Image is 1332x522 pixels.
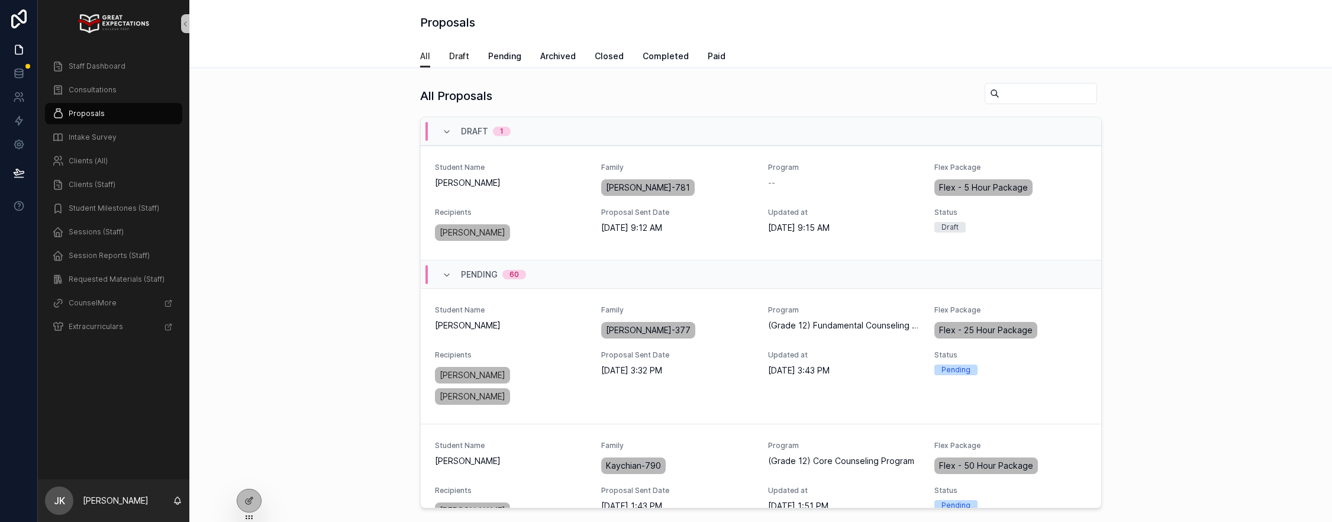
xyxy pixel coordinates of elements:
span: [PERSON_NAME] [435,455,588,467]
a: [PERSON_NAME] [435,388,510,405]
span: [PERSON_NAME] [440,369,505,381]
span: Program [768,163,921,172]
span: All [420,50,430,62]
span: Recipients [435,486,588,495]
span: Pending [461,269,498,281]
a: Clients (All) [45,150,182,172]
span: Pending [488,50,521,62]
a: Closed [595,46,624,69]
span: Flex - 25 Hour Package [939,324,1033,336]
span: Staff Dashboard [69,62,125,71]
span: JK [54,494,65,508]
div: Draft [941,222,959,233]
span: Flex - 5 Hour Package [939,182,1028,194]
a: Clients (Staff) [45,174,182,195]
a: Intake Survey [45,127,182,148]
span: Flex Package [934,163,1087,172]
span: [DATE] 9:15 AM [768,222,921,234]
h1: All Proposals [420,88,492,104]
span: Session Reports (Staff) [69,251,150,260]
span: [PERSON_NAME]-377 [606,324,691,336]
span: Flex Package [934,441,1087,450]
a: [PERSON_NAME] [435,367,510,384]
a: Requested Materials (Staff) [45,269,182,290]
span: Family [601,441,754,450]
span: [PERSON_NAME] [435,177,588,189]
span: Proposal Sent Date [601,350,754,360]
a: Student Milestones (Staff) [45,198,182,219]
span: Status [934,486,1087,495]
span: Sessions (Staff) [69,227,124,237]
span: (Grade 12) Core Counseling Program [768,455,914,467]
span: Updated at [768,350,921,360]
span: -- [768,177,775,189]
a: Completed [643,46,689,69]
span: Family [601,163,754,172]
span: Flex Package [934,305,1087,315]
span: Archived [540,50,576,62]
h1: Proposals [420,14,475,31]
span: Student Name [435,163,588,172]
a: Student Name[PERSON_NAME]Family[PERSON_NAME]-781Program--Flex PackageFlex - 5 Hour PackageRecipie... [421,146,1101,260]
span: Recipients [435,350,588,360]
span: Proposals [69,109,105,118]
span: [DATE] 9:12 AM [601,222,754,234]
span: Proposal Sent Date [601,486,754,495]
a: [PERSON_NAME] [435,224,510,241]
span: Requested Materials (Staff) [69,275,165,284]
a: Paid [708,46,725,69]
span: Updated at [768,208,921,217]
a: Session Reports (Staff) [45,245,182,266]
span: Family [601,305,754,315]
span: [DATE] 1:43 PM [601,500,754,512]
span: [DATE] 3:43 PM [768,365,921,376]
span: Student Milestones (Staff) [69,204,159,213]
img: App logo [78,14,149,33]
a: Proposals [45,103,182,124]
span: [PERSON_NAME] [440,227,505,239]
span: Clients (All) [69,156,108,166]
a: All [420,46,430,68]
span: [PERSON_NAME]-781 [606,182,690,194]
a: Student Name[PERSON_NAME]Family[PERSON_NAME]-377Program(Grade 12) Fundamental Counseling ProgramF... [421,288,1101,424]
span: [PERSON_NAME] [440,505,505,517]
span: Student Name [435,441,588,450]
div: 60 [509,270,519,279]
span: Extracurriculars [69,322,123,331]
span: Consultations [69,85,117,95]
a: Draft [449,46,469,69]
span: Draft [449,50,469,62]
span: Recipients [435,208,588,217]
span: Status [934,350,1087,360]
span: Completed [643,50,689,62]
div: Pending [941,500,970,511]
span: Student Name [435,305,588,315]
span: Kaychian-790 [606,460,661,472]
span: [DATE] 3:32 PM [601,365,754,376]
span: [PERSON_NAME] [440,391,505,402]
span: Proposal Sent Date [601,208,754,217]
a: Archived [540,46,576,69]
span: Closed [595,50,624,62]
span: Clients (Staff) [69,180,115,189]
span: [PERSON_NAME] [435,320,588,331]
a: Consultations [45,79,182,101]
span: [DATE] 1:51 PM [768,500,921,512]
span: Program [768,305,921,315]
span: Paid [708,50,725,62]
span: CounselMore [69,298,117,308]
span: Draft [461,125,488,137]
div: scrollable content [38,47,189,353]
span: (Grade 12) Fundamental Counseling Program [768,320,921,331]
a: Sessions (Staff) [45,221,182,243]
a: Extracurriculars [45,316,182,337]
span: Updated at [768,486,921,495]
p: [PERSON_NAME] [83,495,149,507]
span: Status [934,208,1087,217]
span: Flex - 50 Hour Package [939,460,1033,472]
a: Staff Dashboard [45,56,182,77]
a: [PERSON_NAME] [435,502,510,519]
span: Program [768,441,921,450]
div: Pending [941,365,970,375]
a: Pending [488,46,521,69]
